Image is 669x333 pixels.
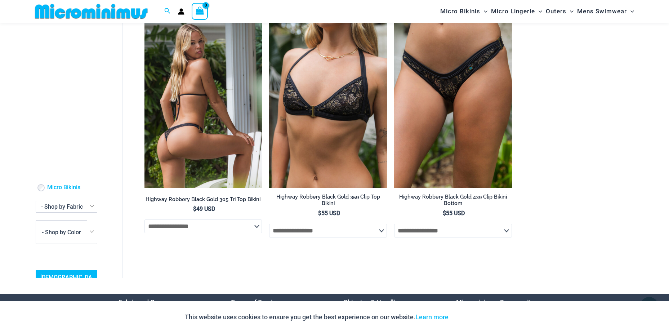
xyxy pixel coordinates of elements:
[577,2,627,21] span: Mens Swimwear
[546,2,566,21] span: Outers
[41,203,83,210] span: - Shop by Fabric
[394,194,512,210] a: Highway Robbery Black Gold 439 Clip Bikini Bottom
[318,210,321,217] span: $
[394,12,512,188] img: Highway Robbery Black Gold 439 Clip Bottom 01
[318,210,340,217] bdi: 55 USD
[438,2,489,21] a: Micro BikinisMenu ToggleMenu Toggle
[535,2,542,21] span: Menu Toggle
[415,313,449,321] a: Learn more
[269,12,387,188] img: Highway Robbery Black Gold 359 Clip Top 01
[144,12,262,188] img: Highway Robbery Black Gold 305 Tri Top 439 Clip Bottom 06
[192,3,208,19] a: View Shopping Cart, empty
[269,194,387,207] h2: Highway Robbery Black Gold 359 Clip Top Bikini
[394,12,512,188] a: Highway Robbery Black Gold 439 Clip Bottom 01Highway Robbery Black Gold 439 Clip Bottom 02Highway...
[627,2,634,21] span: Menu Toggle
[344,298,403,306] a: Shipping & Handling
[144,12,262,188] a: Highway Robbery Black Gold 305 Tri Top 01Highway Robbery Black Gold 305 Tri Top 439 Clip Bottom 0...
[178,8,184,15] a: Account icon link
[185,312,449,323] p: This website uses cookies to ensure you get the best experience on our website.
[193,205,215,212] bdi: 49 USD
[42,228,81,235] span: - Shop by Color
[437,1,637,22] nav: Site Navigation
[440,2,480,21] span: Micro Bikinis
[164,7,171,16] a: Search icon link
[575,2,636,21] a: Mens SwimwearMenu ToggleMenu Toggle
[491,2,535,21] span: Micro Lingerie
[36,220,97,244] span: - Shop by Color
[144,196,262,203] h2: Highway Robbery Black Gold 305 Tri Top Bikini
[36,201,97,213] span: - Shop by Fabric
[193,205,196,212] span: $
[456,298,534,306] a: Microminimus Community
[144,196,262,205] a: Highway Robbery Black Gold 305 Tri Top Bikini
[36,221,97,244] span: - Shop by Color
[443,210,465,217] bdi: 55 USD
[566,2,574,21] span: Menu Toggle
[231,298,280,306] a: Terms of Service
[269,194,387,210] a: Highway Robbery Black Gold 359 Clip Top Bikini
[269,12,387,188] a: Highway Robbery Black Gold 359 Clip Top 01Highway Robbery Black Gold 359 Clip Top 03Highway Robbe...
[47,184,80,191] a: Micro Bikinis
[489,2,544,21] a: Micro LingerieMenu ToggleMenu Toggle
[36,270,97,297] a: [DEMOGRAPHIC_DATA] Sizing Guide
[119,298,164,306] a: Fabric and Care
[36,201,97,212] span: - Shop by Fabric
[443,210,446,217] span: $
[394,194,512,207] h2: Highway Robbery Black Gold 439 Clip Bikini Bottom
[32,3,151,19] img: MM SHOP LOGO FLAT
[480,2,487,21] span: Menu Toggle
[454,308,485,326] button: Accept
[544,2,575,21] a: OutersMenu ToggleMenu Toggle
